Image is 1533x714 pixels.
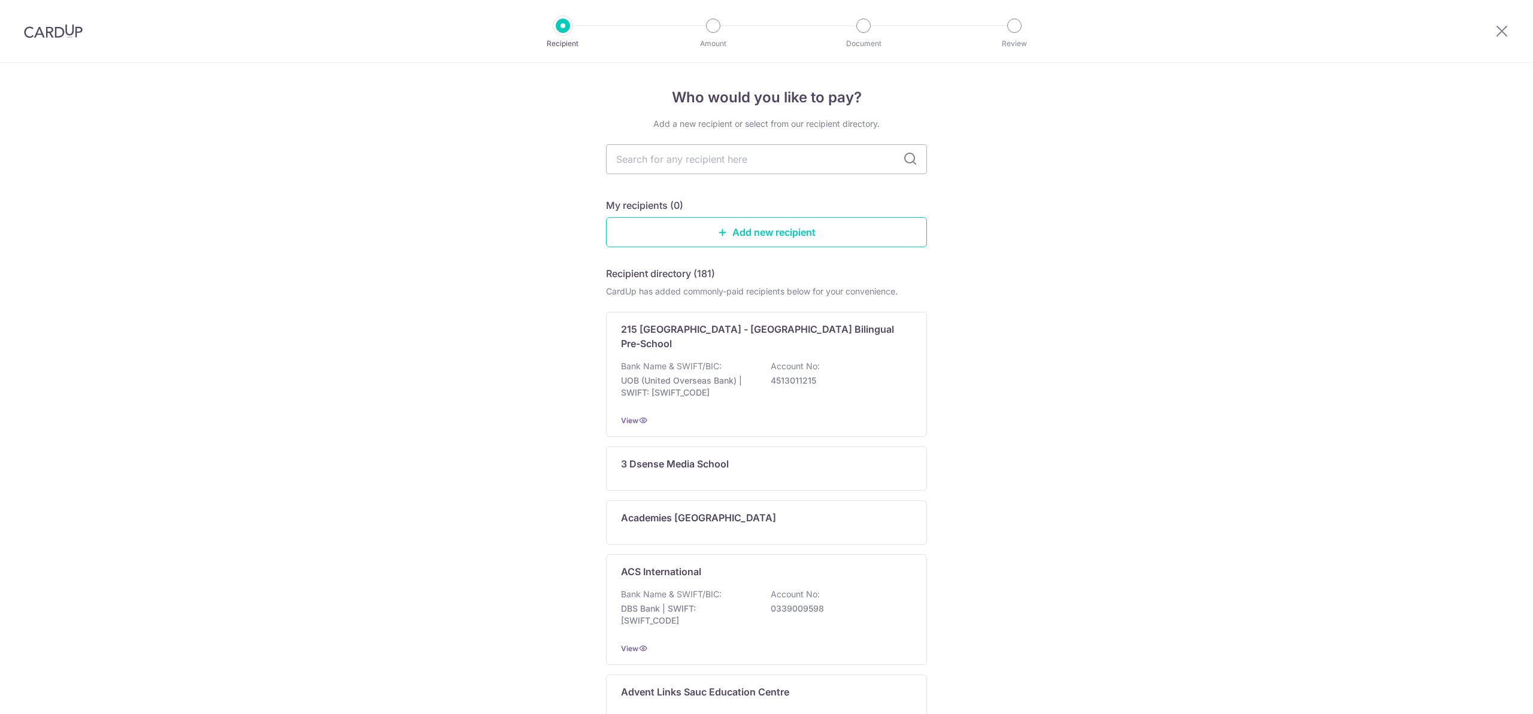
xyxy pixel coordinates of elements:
[621,564,701,579] p: ACS International
[621,360,722,372] p: Bank Name & SWIFT/BIC:
[621,457,729,471] p: 3 Dsense Media School
[621,603,755,627] p: DBS Bank | SWIFT: [SWIFT_CODE]
[606,285,927,297] div: CardUp has added commonly-paid recipients below for your convenience.
[24,24,83,38] img: CardUp
[606,217,927,247] a: Add new recipient
[606,144,927,174] input: Search for any recipient here
[771,375,905,387] p: 4513011215
[621,511,776,525] p: Academies [GEOGRAPHIC_DATA]
[621,322,898,351] p: 215 [GEOGRAPHIC_DATA] - [GEOGRAPHIC_DATA] Bilingual Pre-School
[819,38,908,50] p: Document
[621,588,722,600] p: Bank Name & SWIFT/BIC:
[621,685,789,699] p: Advent Links Sauc Education Centre
[621,375,755,399] p: UOB (United Overseas Bank) | SWIFT: [SWIFT_CODE]
[621,644,638,653] a: View
[771,588,820,600] p: Account No:
[621,416,638,425] a: View
[771,603,905,615] p: 0339009598
[606,118,927,130] div: Add a new recipient or select from our recipient directory.
[606,198,683,212] h5: My recipients (0)
[606,266,715,281] h5: Recipient directory (181)
[669,38,758,50] p: Amount
[970,38,1059,50] p: Review
[606,87,927,108] h4: Who would you like to pay?
[771,360,820,372] p: Account No:
[1456,678,1521,708] iframe: Opens a widget where you can find more information
[519,38,607,50] p: Recipient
